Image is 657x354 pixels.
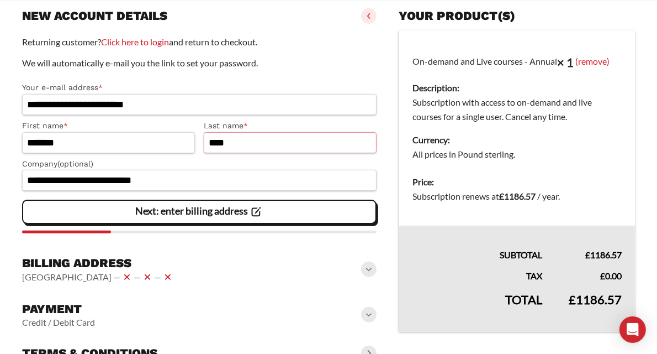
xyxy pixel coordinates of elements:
[22,256,174,271] h3: Billing address
[412,133,622,147] dt: Currency:
[412,191,560,201] span: Subscription renews at .
[399,283,556,332] th: Total
[557,55,574,70] strong: × 1
[101,37,169,47] a: Click here to login
[412,147,622,162] dd: All prices in Pound sterling.
[204,119,377,132] label: Last name
[619,316,646,343] div: Open Intercom Messenger
[22,56,377,70] p: We will automatically e-mail you the link to set your password.
[22,158,377,170] label: Company
[399,30,635,169] td: On-demand and Live courses - Annual
[575,55,610,66] a: (remove)
[22,35,377,49] p: Returning customer? and return to checkout.
[569,292,622,307] bdi: 1186.57
[499,191,504,201] span: £
[22,270,174,284] vaadin-horizontal-layout: [GEOGRAPHIC_DATA] — — —
[600,270,622,281] bdi: 0.00
[585,249,590,260] span: £
[57,159,93,168] span: (optional)
[499,191,536,201] bdi: 1186.57
[412,95,622,124] dd: Subscription with access to on-demand and live courses for a single user. Cancel any time.
[412,175,622,189] dt: Price:
[585,249,622,260] bdi: 1186.57
[399,226,556,262] th: Subtotal
[600,270,605,281] span: £
[22,8,167,24] h3: New account details
[22,119,195,132] label: First name
[22,301,95,317] h3: Payment
[22,317,95,328] vaadin-horizontal-layout: Credit / Debit Card
[537,191,558,201] span: / year
[399,262,556,283] th: Tax
[22,200,377,224] vaadin-button: Next: enter billing address
[569,292,576,307] span: £
[22,81,377,94] label: Your e-mail address
[412,81,622,95] dt: Description:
